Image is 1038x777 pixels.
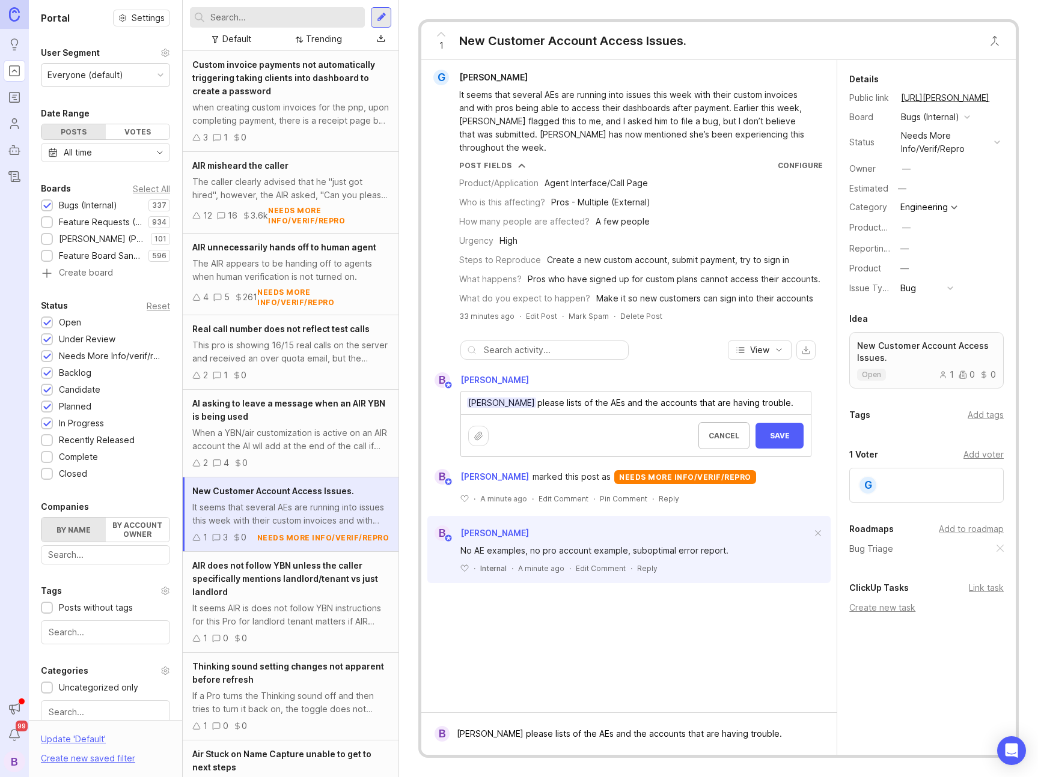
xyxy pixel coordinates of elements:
div: Who is this affecting? [459,196,545,209]
div: Engineering [900,203,948,211]
div: 4 [203,291,209,304]
div: 1 [203,719,207,733]
div: Open [59,316,81,329]
div: Default [222,32,251,46]
div: Trending [306,32,342,46]
label: Product [849,263,881,273]
div: A few people [596,215,650,228]
div: Pros who have signed up for custom plans cannot access their accounts. [528,273,820,286]
span: Custom invoice payments not automatically triggering taking clients into dashboard to create a pa... [192,59,375,96]
div: Urgency [459,234,493,247]
div: Open Intercom Messenger [997,736,1026,765]
div: Internal [480,563,507,573]
span: A minute ago [518,563,564,573]
div: Post Fields [459,160,512,171]
p: New Customer Account Access Issues. [857,340,996,364]
div: 0 [242,456,248,470]
div: Owner [849,162,891,175]
label: By account owner [106,518,170,542]
a: B[PERSON_NAME] [427,372,529,388]
a: Roadmaps [4,86,25,108]
div: Feature Board Sandbox [DATE] [59,249,142,262]
a: Changelog [4,166,25,187]
p: 101 [154,234,166,244]
a: New Customer Account Access Issues.It seems that several AEs are running into issues this week wi... [183,477,398,552]
div: — [902,221,911,234]
span: [PERSON_NAME] [459,72,528,82]
button: View [728,340,792,360]
div: 3.6k [251,209,268,222]
div: Bugs (Internal) [59,199,117,212]
div: 16 [228,209,237,222]
div: — [894,181,910,196]
p: open [862,370,881,379]
a: Users [4,113,25,135]
label: Reporting Team [849,243,914,253]
div: ClickUp Tasks [849,581,909,595]
div: What happens? [459,273,522,286]
div: B [435,469,450,485]
div: B [435,372,450,388]
a: AIR does not follow YBN unless the caller specifically mentions landlord/tenant vs just landlordI... [183,552,398,653]
div: Make it so new customers can sign into their accounts [596,292,813,305]
div: · [532,494,534,504]
div: When a YBN/air customization is active on an AIR account the AI wll add at the end of the call if... [192,426,389,453]
a: Ideas [4,34,25,55]
span: Settings [132,12,165,24]
button: Save [756,423,804,449]
span: AI asking to leave a message when an AIR YBN is being used [192,398,385,422]
div: [PERSON_NAME] (Public) [59,232,145,246]
span: [PERSON_NAME] [460,528,529,538]
div: B [435,525,450,541]
div: · [593,494,595,504]
div: 261 [243,291,257,304]
div: 12 [203,209,212,222]
span: [PERSON_NAME] [460,375,529,385]
div: All time [64,146,92,159]
div: Reply [659,494,679,504]
div: · [474,563,475,573]
button: Notifications [4,724,25,746]
div: Complete [59,450,98,464]
div: B [4,751,25,772]
span: marked this post as [533,470,611,483]
p: 596 [152,251,166,261]
div: Feature Requests (Internal) [59,216,142,229]
span: 99 [16,721,28,731]
div: Agent Interface/Call Page [545,177,648,190]
div: Edit Comment [576,563,626,573]
a: Custom invoice payments not automatically triggering taking clients into dashboard to create a pa... [183,51,398,152]
div: Update ' Default ' [41,733,106,752]
div: Public link [849,91,891,104]
div: 1 [203,632,207,645]
div: 5 [224,291,230,304]
button: Post Fields [459,160,525,171]
div: Bugs (Internal) [901,110,959,124]
div: · [630,563,632,573]
div: What do you expect to happen? [459,292,590,305]
div: 0 [959,370,975,379]
label: By name [41,518,106,542]
span: 1 [439,39,444,52]
a: 33 minutes ago [459,311,514,321]
div: Category [849,201,891,214]
div: 1 [224,369,228,382]
span: Air Stuck on Name Capture unable to get to next steps [192,749,371,772]
div: 3 [203,131,208,144]
div: Boards [41,181,71,196]
div: The caller clearly advised that he "just got hired", however, the AIR asked, "Can you please clar... [192,175,389,202]
div: Candidate [59,383,100,396]
div: Roadmaps [849,522,894,536]
div: Add voter [963,448,1004,461]
div: If a Pro turns the Thinking sound off and then tries to turn it back on, the toggle does not upda... [192,689,389,716]
div: Product/Application [459,177,539,190]
div: Details [849,72,879,86]
div: needs more info/verif/repro [614,470,756,484]
div: · [474,494,475,504]
button: ProductboardID [899,220,914,235]
div: 0 [241,531,246,544]
div: 2 [203,456,208,470]
img: member badge [444,477,453,486]
div: 3 [223,531,228,544]
span: AIR unnecessarily hands off to human agent [192,242,376,252]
